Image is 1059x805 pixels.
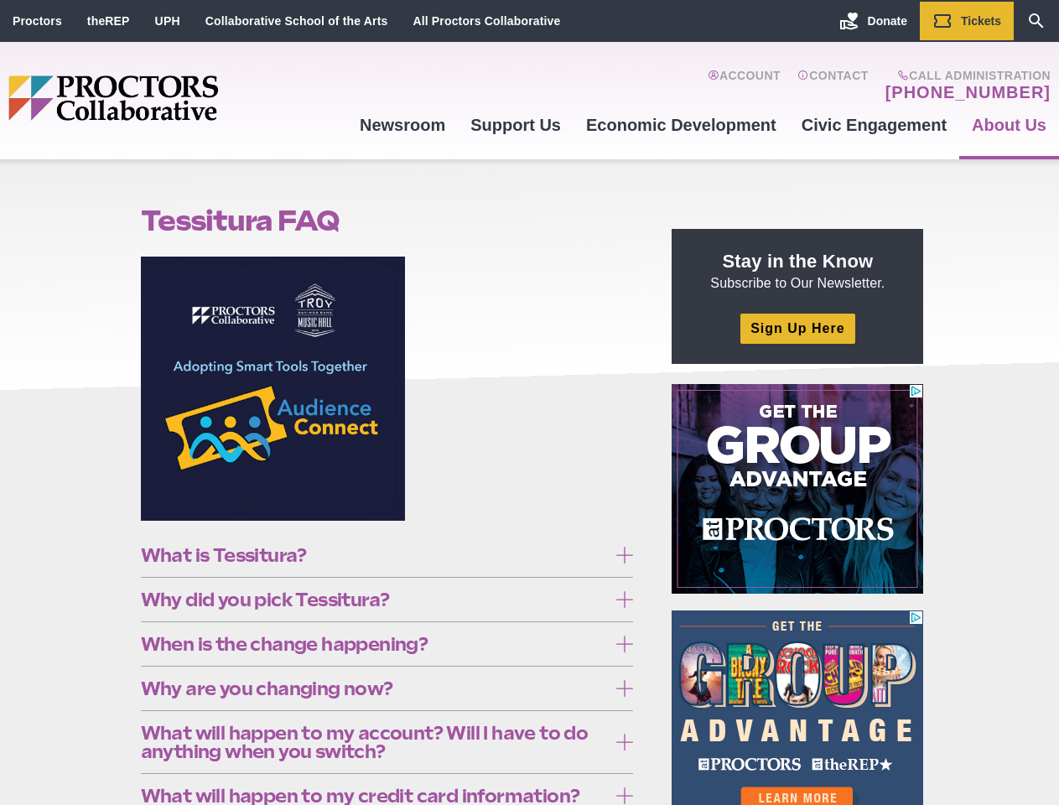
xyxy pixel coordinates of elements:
[8,75,347,121] img: Proctors logo
[920,2,1014,40] a: Tickets
[723,251,874,272] strong: Stay in the Know
[141,679,608,698] span: Why are you changing now?
[708,69,781,102] a: Account
[827,2,920,40] a: Donate
[141,724,608,761] span: What will happen to my account? Will I have to do anything when you switch?
[141,787,608,805] span: What will happen to my credit card information?
[959,102,1059,148] a: About Us
[141,590,608,609] span: Why did you pick Tessitura?
[797,69,869,102] a: Contact
[880,69,1051,82] span: Call Administration
[155,14,180,28] a: UPH
[789,102,959,148] a: Civic Engagement
[87,14,130,28] a: theREP
[141,546,608,564] span: What is Tessitura?
[692,249,903,293] p: Subscribe to Our Newsletter.
[672,384,923,594] iframe: Advertisement
[347,102,458,148] a: Newsroom
[205,14,388,28] a: Collaborative School of the Arts
[868,14,907,28] span: Donate
[961,14,1001,28] span: Tickets
[740,314,854,343] a: Sign Up Here
[141,205,634,236] h1: Tessitura FAQ
[13,14,62,28] a: Proctors
[1014,2,1059,40] a: Search
[458,102,574,148] a: Support Us
[885,82,1051,102] a: [PHONE_NUMBER]
[141,635,608,653] span: When is the change happening?
[574,102,789,148] a: Economic Development
[413,14,560,28] a: All Proctors Collaborative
